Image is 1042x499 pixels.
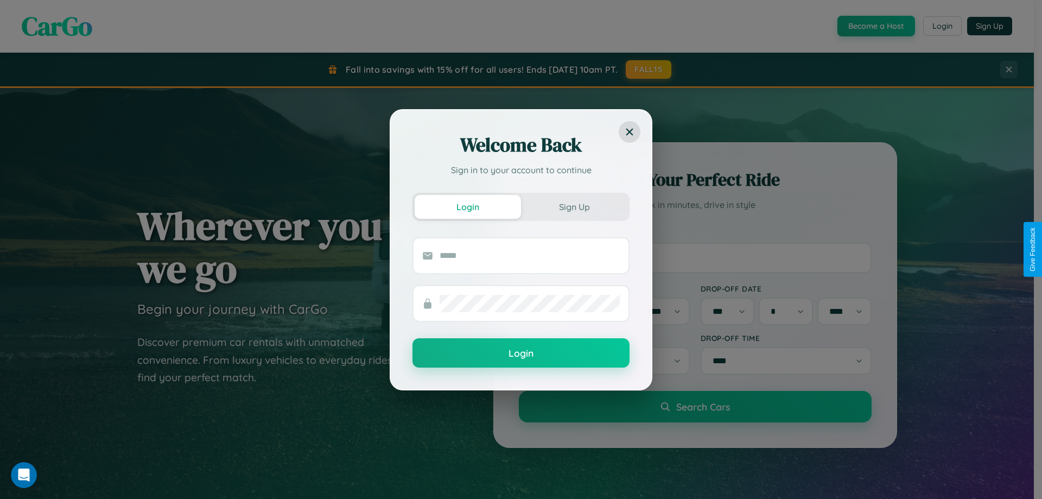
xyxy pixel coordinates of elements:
[415,195,521,219] button: Login
[1029,228,1037,271] div: Give Feedback
[11,462,37,488] iframe: Intercom live chat
[412,338,630,368] button: Login
[412,163,630,176] p: Sign in to your account to continue
[521,195,627,219] button: Sign Up
[412,132,630,158] h2: Welcome Back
